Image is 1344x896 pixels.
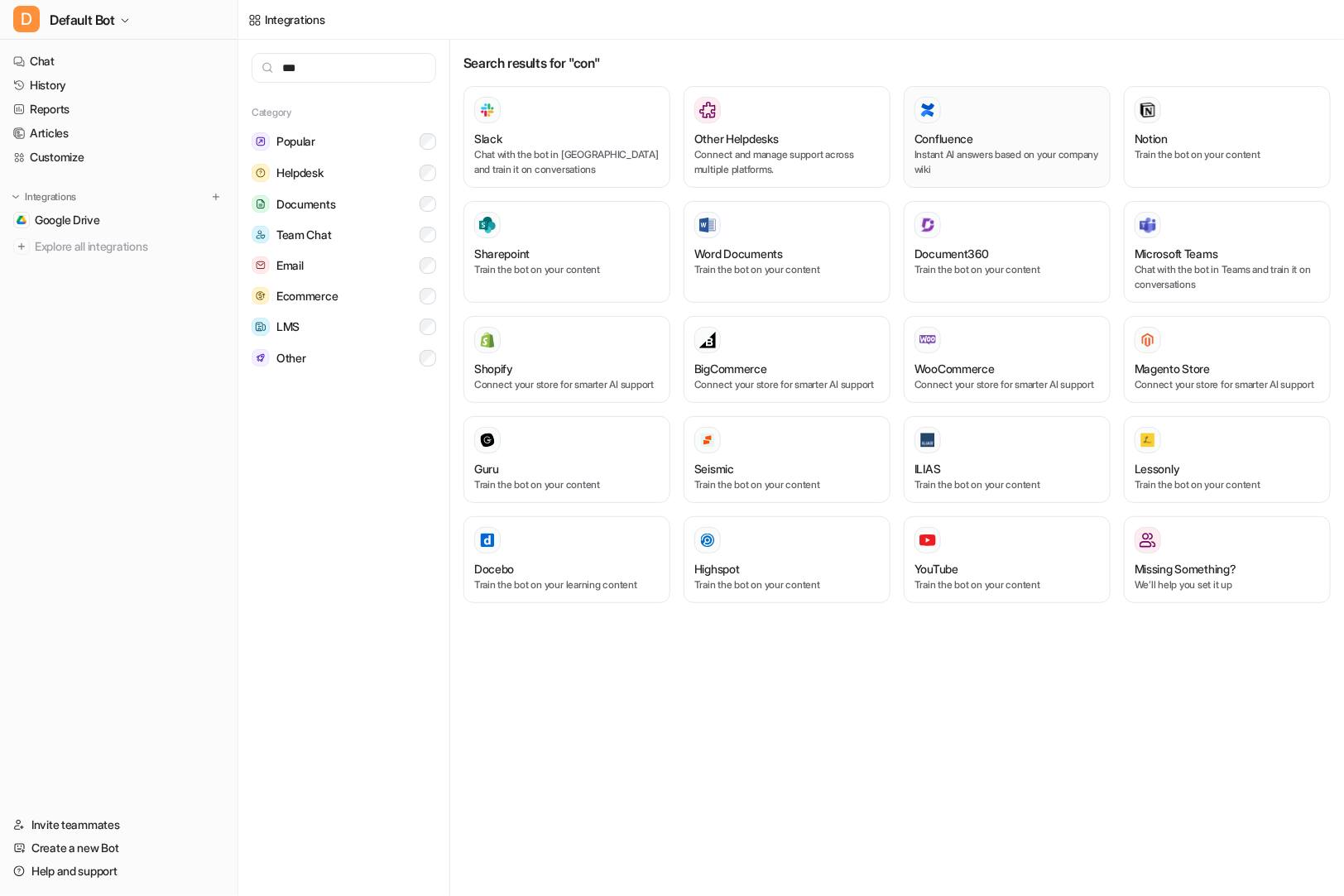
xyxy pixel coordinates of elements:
[252,189,436,219] button: DocumentsDocuments
[1140,332,1156,348] img: Magento Store
[252,349,270,367] img: Other
[1135,377,1320,392] p: Connect your store for smarter AI support
[694,477,880,492] p: Train the bot on your content
[252,106,436,119] h5: Category
[252,311,436,343] button: LMSLMS
[684,416,890,503] button: SeismicSeismicTrain the bot on your content
[1140,217,1156,233] img: Microsoft Teams
[914,477,1100,492] p: Train the bot on your content
[1124,516,1331,603] button: Missing Something?Missing Something?We’ll help you set it up
[904,86,1111,188] button: ConfluenceConfluenceInstant AI answers based on your company wiki
[474,377,660,392] p: Connect your store for smarter AI support
[1124,416,1331,503] button: LessonlyLessonlyTrain the bot on your content
[474,245,530,262] h3: Sharepoint
[694,560,740,577] h3: Highspot
[276,319,300,335] span: LMS
[479,217,496,233] img: Sharepoint
[914,377,1100,392] p: Connect your store for smarter AI support
[248,11,325,28] a: Integrations
[914,262,1100,277] p: Train the bot on your content
[684,316,890,403] button: BigCommerceBigCommerceConnect your store for smarter AI support
[7,208,231,232] a: Google DriveGoogle Drive
[252,157,436,189] button: HelpdeskHelpdesk
[252,280,436,311] button: EcommerceEcommerce
[914,460,941,477] h3: ILIAS
[252,164,270,182] img: Helpdesk
[904,316,1111,403] button: WooCommerceWooCommerceConnect your store for smarter AI support
[252,287,270,304] img: Ecommerce
[252,226,270,243] img: Team Chat
[463,416,670,503] button: GuruGuruTrain the bot on your content
[276,288,338,304] span: Ecommerce
[252,256,270,274] img: Email
[684,86,890,188] button: Other HelpdesksOther HelpdesksConnect and manage support across multiple platforms.
[13,238,30,255] img: explore all integrations
[479,332,496,348] img: Shopify
[684,516,890,603] button: HighspotHighspotTrain the bot on your content
[252,132,270,151] img: Popular
[699,218,716,233] img: Word Documents
[7,860,231,883] a: Help and support
[904,516,1111,603] button: YouTubeYouTubeTrain the bot on your content
[479,100,496,119] img: Slack
[1124,201,1331,303] button: Microsoft TeamsMicrosoft TeamsChat with the bot in Teams and train it on conversations
[1135,245,1218,262] h3: Microsoft Teams
[694,460,734,477] h3: Seismic
[252,250,436,280] button: EmailEmail
[479,532,496,549] img: Docebo
[1135,560,1236,577] h3: Missing Something?
[1140,102,1156,118] img: Notion
[684,201,890,303] button: Word DocumentsWord DocumentsTrain the bot on your content
[276,165,324,181] span: Helpdesk
[919,432,936,448] img: ILIAS
[474,130,502,147] h3: Slack
[694,130,779,147] h3: Other Helpdesks
[474,477,660,492] p: Train the bot on your content
[914,560,958,577] h3: YouTube
[7,189,81,205] button: Integrations
[1135,477,1320,492] p: Train the bot on your content
[10,191,22,203] img: expand menu
[919,217,936,233] img: Document360
[694,377,880,392] p: Connect your store for smarter AI support
[7,813,231,836] a: Invite teammates
[463,316,670,403] button: ShopifyShopifyConnect your store for smarter AI support
[904,201,1111,303] button: Document360Document360Train the bot on your content
[276,350,306,367] span: Other
[699,332,716,348] img: BigCommerce
[7,146,231,169] a: Customize
[919,335,936,345] img: WooCommerce
[7,235,231,258] a: Explore all integrations
[7,50,231,73] a: Chat
[479,432,496,448] img: Guru
[904,416,1111,503] button: ILIASILIASTrain the bot on your content
[699,532,716,549] img: Highspot
[7,836,231,860] a: Create a new Bot
[276,196,335,213] span: Documents
[1135,577,1320,592] p: We’ll help you set it up
[474,560,514,577] h3: Docebo
[25,190,76,204] p: Integrations
[252,195,270,213] img: Documents
[1124,86,1331,188] button: NotionNotionTrain the bot on your content
[694,360,767,377] h3: BigCommerce
[914,130,973,147] h3: Confluence
[914,577,1100,592] p: Train the bot on your content
[699,102,716,118] img: Other Helpdesks
[463,53,1331,73] h3: Search results for "con"
[1124,316,1331,403] button: Magento StoreMagento StoreConnect your store for smarter AI support
[35,233,224,260] span: Explore all integrations
[276,227,331,243] span: Team Chat
[7,122,231,145] a: Articles
[474,460,499,477] h3: Guru
[694,147,880,177] p: Connect and manage support across multiple platforms.
[694,245,783,262] h3: Word Documents
[252,343,436,373] button: OtherOther
[474,577,660,592] p: Train the bot on your learning content
[694,262,880,277] p: Train the bot on your content
[17,215,26,225] img: Google Drive
[914,360,995,377] h3: WooCommerce
[914,147,1100,177] p: Instant AI answers based on your company wiki
[474,262,660,277] p: Train the bot on your content
[210,191,222,203] img: menu_add.svg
